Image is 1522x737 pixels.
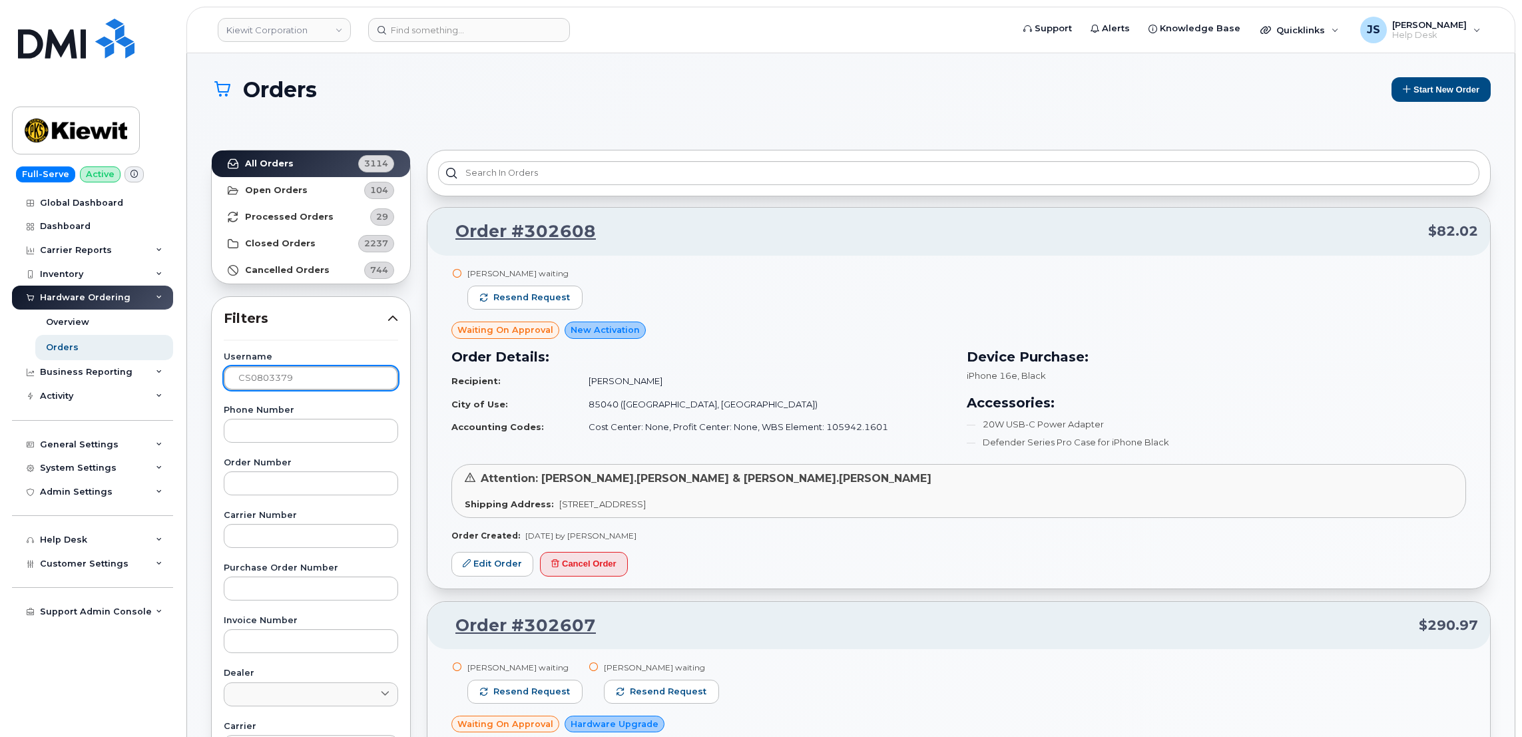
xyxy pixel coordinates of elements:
button: Resend request [604,680,719,704]
label: Carrier [224,722,398,731]
td: Cost Center: None, Profit Center: None, WBS Element: 105942.1601 [577,415,951,439]
a: Processed Orders29 [212,204,410,230]
span: Orders [243,78,317,101]
span: $290.97 [1419,616,1478,635]
span: 29 [376,210,388,223]
span: Attention: [PERSON_NAME].[PERSON_NAME] & [PERSON_NAME].[PERSON_NAME] [481,472,931,485]
span: Waiting On Approval [457,718,553,730]
label: Phone Number [224,406,398,415]
span: Filters [224,309,387,328]
a: Closed Orders2237 [212,230,410,257]
h3: Order Details: [451,347,951,367]
strong: Open Orders [245,185,308,196]
label: Username [224,353,398,362]
span: 3114 [364,157,388,170]
td: 85040 ([GEOGRAPHIC_DATA], [GEOGRAPHIC_DATA]) [577,393,951,416]
h3: Device Purchase: [967,347,1466,367]
strong: Accounting Codes: [451,421,544,432]
span: New Activation [571,324,640,336]
span: 744 [370,264,388,276]
span: Hardware Upgrade [571,718,658,730]
strong: Recipient: [451,375,501,386]
div: [PERSON_NAME] waiting [604,662,719,673]
span: Resend request [493,292,570,304]
strong: Shipping Address: [465,499,554,509]
a: Order #302608 [439,220,596,244]
label: Order Number [224,459,398,467]
span: $82.02 [1428,222,1478,241]
input: Search in orders [438,161,1479,185]
strong: All Orders [245,158,294,169]
a: Open Orders104 [212,177,410,204]
iframe: Messenger Launcher [1464,679,1512,727]
a: Order #302607 [439,614,596,638]
span: [DATE] by [PERSON_NAME] [525,531,636,541]
strong: City of Use: [451,399,508,409]
span: [STREET_ADDRESS] [559,499,646,509]
span: 2237 [364,237,388,250]
button: Cancel Order [540,552,628,577]
a: Cancelled Orders744 [212,257,410,284]
td: [PERSON_NAME] [577,369,951,393]
span: Waiting On Approval [457,324,553,336]
li: Defender Series Pro Case for iPhone Black [967,436,1466,449]
button: Resend request [467,680,583,704]
span: 104 [370,184,388,196]
div: [PERSON_NAME] waiting [467,662,583,673]
strong: Order Created: [451,531,520,541]
span: , Black [1017,370,1046,381]
label: Invoice Number [224,616,398,625]
strong: Closed Orders [245,238,316,249]
div: [PERSON_NAME] waiting [467,268,583,279]
label: Dealer [224,669,398,678]
li: 20W USB-C Power Adapter [967,418,1466,431]
span: Resend request [493,686,570,698]
strong: Cancelled Orders [245,265,330,276]
a: Edit Order [451,552,533,577]
h3: Accessories: [967,393,1466,413]
span: Resend request [630,686,706,698]
button: Start New Order [1392,77,1491,102]
label: Carrier Number [224,511,398,520]
strong: Processed Orders [245,212,334,222]
label: Purchase Order Number [224,564,398,573]
a: All Orders3114 [212,150,410,177]
button: Resend request [467,286,583,310]
span: iPhone 16e [967,370,1017,381]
